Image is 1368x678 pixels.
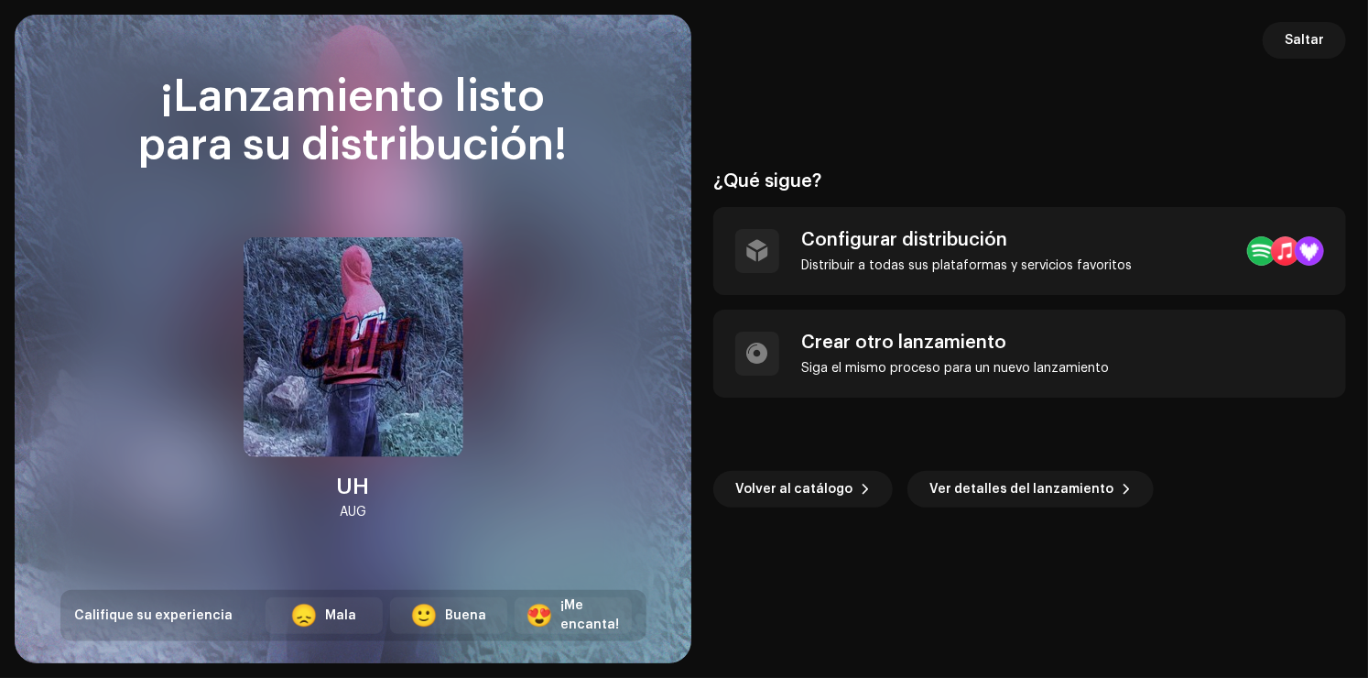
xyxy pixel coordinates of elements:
span: Califique su experiencia [75,609,233,622]
span: Volver al catálogo [735,471,852,508]
div: Mala [326,607,357,626]
div: Distribuir a todas sus plataformas y servicios favoritos [801,258,1132,273]
div: Siga el mismo proceso para un nuevo lanzamiento [801,361,1109,376]
span: Ver detalles del lanzamiento [929,471,1113,508]
div: ¡Me encanta! [561,596,620,635]
div: ¡Lanzamiento listo para su distribución! [60,73,646,170]
div: 😍 [527,605,554,627]
button: Saltar [1263,22,1346,59]
div: Configurar distribución [801,229,1132,251]
div: 🙂 [410,605,438,627]
div: Crear otro lanzamiento [801,332,1109,354]
div: UH [337,472,370,501]
button: Volver al catálogo [713,471,893,508]
button: Ver detalles del lanzamiento [907,471,1154,508]
re-a-post-create-item: Configurar distribución [713,207,1346,295]
div: AUG [340,501,366,523]
re-a-post-create-item: Crear otro lanzamiento [713,310,1346,398]
span: Saltar [1285,22,1324,59]
div: Buena [445,607,486,626]
div: 😞 [291,605,319,627]
img: b39c7e14-eedf-4790-877f-2c4db0074d77 [244,237,463,457]
div: ¿Qué sigue? [713,170,1346,192]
